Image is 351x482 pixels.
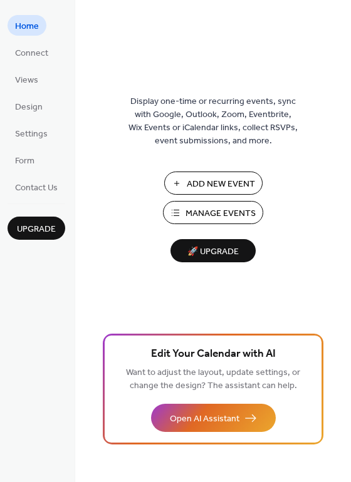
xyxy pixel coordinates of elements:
[164,172,263,195] button: Add New Event
[170,413,239,426] span: Open AI Assistant
[15,101,43,114] span: Design
[8,69,46,90] a: Views
[8,217,65,240] button: Upgrade
[15,74,38,87] span: Views
[8,123,55,143] a: Settings
[151,404,276,432] button: Open AI Assistant
[15,155,34,168] span: Form
[170,239,256,262] button: 🚀 Upgrade
[15,182,58,195] span: Contact Us
[8,42,56,63] a: Connect
[187,178,255,191] span: Add New Event
[8,15,46,36] a: Home
[163,201,263,224] button: Manage Events
[15,20,39,33] span: Home
[15,128,48,141] span: Settings
[8,150,42,170] a: Form
[128,95,298,148] span: Display one-time or recurring events, sync with Google, Outlook, Zoom, Eventbrite, Wix Events or ...
[186,207,256,220] span: Manage Events
[17,223,56,236] span: Upgrade
[126,364,300,394] span: Want to adjust the layout, update settings, or change the design? The assistant can help.
[151,346,276,363] span: Edit Your Calendar with AI
[8,177,65,197] a: Contact Us
[15,47,48,60] span: Connect
[8,96,50,116] a: Design
[178,244,248,260] span: 🚀 Upgrade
